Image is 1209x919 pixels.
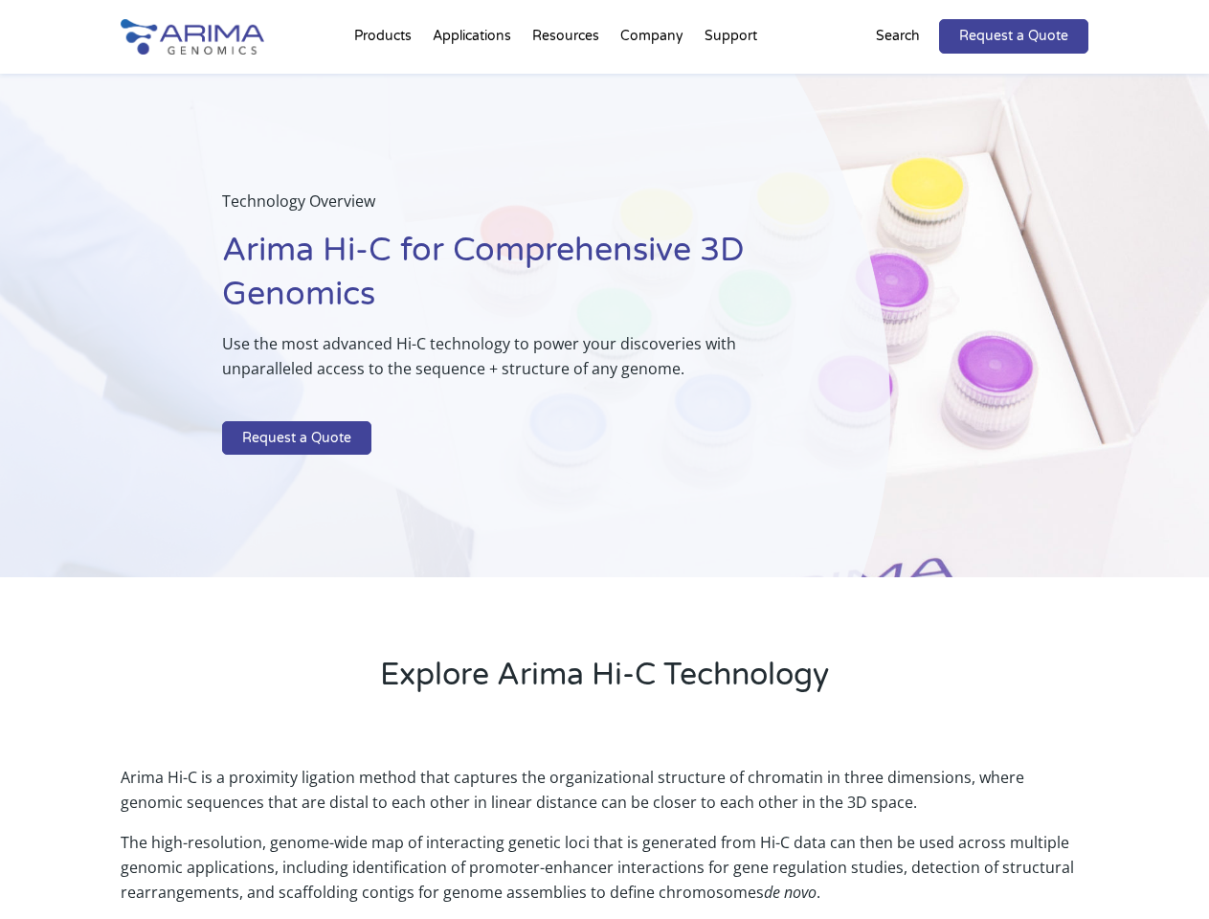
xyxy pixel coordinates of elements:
a: Request a Quote [939,19,1088,54]
h2: Explore Arima Hi-C Technology [121,654,1087,711]
p: Arima Hi-C is a proximity ligation method that captures the organizational structure of chromatin... [121,765,1087,830]
h1: Arima Hi-C for Comprehensive 3D Genomics [222,229,794,331]
i: de novo [764,882,817,903]
a: Request a Quote [222,421,371,456]
img: Arima-Genomics-logo [121,19,264,55]
p: Technology Overview [222,189,794,229]
p: Search [876,24,920,49]
p: Use the most advanced Hi-C technology to power your discoveries with unparalleled access to the s... [222,331,794,396]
